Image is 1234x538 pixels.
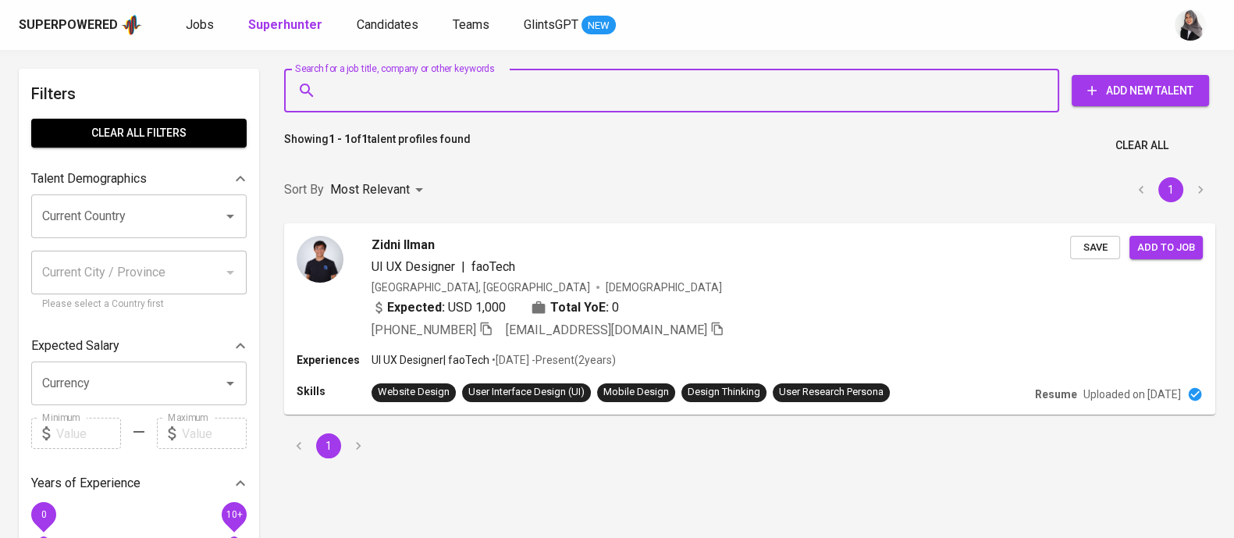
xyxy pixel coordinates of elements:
button: Open [219,372,241,394]
b: Superhunter [248,17,322,32]
input: Value [182,418,247,449]
span: [DEMOGRAPHIC_DATA] [606,280,724,295]
img: 649cd142a949bb8ef908ed741874c6e7.jpeg [297,236,343,283]
span: 0 [41,509,46,520]
p: UI UX Designer | faoTech [372,352,489,368]
button: Clear All [1109,131,1175,160]
p: Experiences [297,352,372,368]
a: Candidates [357,16,421,35]
a: Zidni IlmanUI UX Designer|faoTech[GEOGRAPHIC_DATA], [GEOGRAPHIC_DATA][DEMOGRAPHIC_DATA] Expected:... [284,223,1215,415]
input: Value [56,418,121,449]
span: UI UX Designer [372,259,455,274]
span: faoTech [471,259,515,274]
a: Teams [453,16,493,35]
span: Zidni Ilman [372,236,435,255]
button: Clear All filters [31,119,247,148]
div: Superpowered [19,16,118,34]
span: | [461,258,465,276]
span: [PHONE_NUMBER] [372,322,476,337]
button: page 1 [316,433,341,458]
h6: Filters [31,81,247,106]
span: GlintsGPT [524,17,578,32]
p: Uploaded on [DATE] [1083,387,1181,402]
div: Website Design [378,385,450,400]
span: Clear All [1115,136,1168,155]
button: Save [1070,236,1120,260]
span: Clear All filters [44,123,234,143]
img: app logo [121,13,142,37]
b: Total YoE: [550,298,609,317]
div: Expected Salary [31,330,247,362]
span: Add to job [1137,239,1195,257]
p: Years of Experience [31,474,140,493]
div: Mobile Design [603,385,669,400]
nav: pagination navigation [284,433,373,458]
img: sinta.windasari@glints.com [1175,9,1206,41]
span: Save [1078,239,1112,257]
button: page 1 [1158,177,1183,202]
p: Sort By [284,180,324,199]
a: Superhunter [248,16,325,35]
button: Open [219,205,241,227]
span: 10+ [226,509,242,520]
div: Most Relevant [330,176,429,205]
button: Add to job [1129,236,1203,260]
span: Teams [453,17,489,32]
div: Years of Experience [31,468,247,499]
p: Resume [1035,387,1077,402]
div: [GEOGRAPHIC_DATA], [GEOGRAPHIC_DATA] [372,280,590,295]
p: Expected Salary [31,337,119,355]
div: USD 1,000 [372,298,506,317]
b: 1 [361,133,368,145]
b: 1 - 1 [329,133,350,145]
button: Add New Talent [1072,75,1209,106]
span: Add New Talent [1084,81,1197,101]
a: Superpoweredapp logo [19,13,142,37]
div: User Interface Design (UI) [468,385,585,400]
p: Talent Demographics [31,169,147,188]
a: Jobs [186,16,217,35]
b: Expected: [387,298,445,317]
p: Please select a Country first [42,297,236,312]
div: Design Thinking [688,385,760,400]
p: Showing of talent profiles found [284,131,471,160]
span: Jobs [186,17,214,32]
span: NEW [581,18,616,34]
span: [EMAIL_ADDRESS][DOMAIN_NAME] [506,322,707,337]
span: 0 [612,298,619,317]
nav: pagination navigation [1126,177,1215,202]
span: Candidates [357,17,418,32]
div: User Research Persona [779,385,884,400]
p: • [DATE] - Present ( 2 years ) [489,352,616,368]
div: Talent Demographics [31,163,247,194]
p: Most Relevant [330,180,410,199]
a: GlintsGPT NEW [524,16,616,35]
p: Skills [297,383,372,399]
